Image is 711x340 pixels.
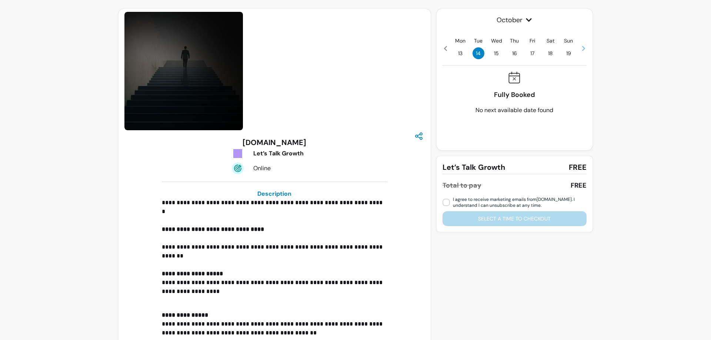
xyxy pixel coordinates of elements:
[473,47,484,59] span: 14
[443,15,587,25] span: October
[253,149,324,158] div: Let’s Talk Growth
[569,162,587,172] span: FREE
[232,148,244,159] img: Tickets Icon
[474,37,483,44] p: Tue
[124,12,243,130] img: https://d3pz9znudhj10h.cloudfront.net/e8c47195-2749-4a92-b374-5c7e8b01582d
[547,37,554,44] p: Sat
[491,47,503,59] span: 15
[563,47,574,59] span: 19
[494,90,535,100] p: Fully Booked
[510,37,519,44] p: Thu
[243,137,306,148] h3: [DOMAIN_NAME]
[475,106,553,115] p: No next available date found
[491,37,502,44] p: Wed
[564,37,573,44] p: Sun
[162,189,387,198] h3: Description
[253,164,324,173] div: Online
[527,47,538,59] span: 17
[443,180,481,191] div: Total to pay
[508,47,520,59] span: 16
[443,162,505,172] span: Let’s Talk Growth
[545,47,557,59] span: 18
[571,180,587,191] div: FREE
[530,37,535,44] p: Fri
[508,71,520,84] img: Fully booked icon
[454,47,466,59] span: 13
[455,37,465,44] p: Mon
